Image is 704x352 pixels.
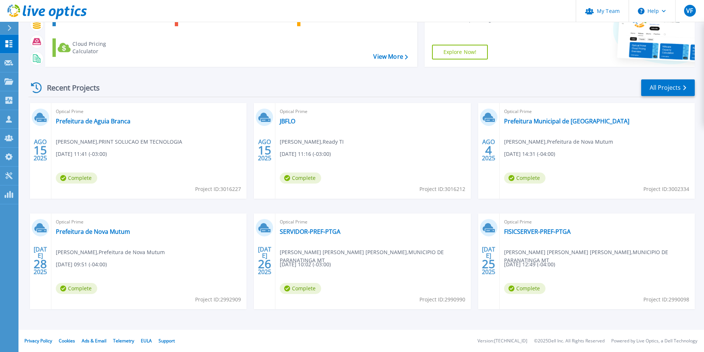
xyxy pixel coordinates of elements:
[485,147,492,153] span: 4
[419,295,465,304] span: Project ID: 2990990
[56,248,165,256] span: [PERSON_NAME] , Prefeitura de Nova Mutum
[686,8,693,14] span: VF
[482,247,496,274] div: [DATE] 2025
[432,45,488,59] a: Explore Now!
[52,38,135,57] a: Cloud Pricing Calculator
[82,338,106,344] a: Ads & Email
[33,137,47,164] div: AGO 2025
[643,295,689,304] span: Project ID: 2990098
[195,185,241,193] span: Project ID: 3016227
[56,260,107,269] span: [DATE] 09:51 (-04:00)
[34,147,47,153] span: 15
[56,218,242,226] span: Optical Prime
[643,185,689,193] span: Project ID: 3002334
[258,137,272,164] div: AGO 2025
[258,147,271,153] span: 15
[56,283,97,294] span: Complete
[280,138,344,146] span: [PERSON_NAME] , Ready TI
[113,338,134,344] a: Telemetry
[280,248,470,264] span: [PERSON_NAME] [PERSON_NAME] [PERSON_NAME] , MUNICIPIO DE PARANATINGA MT
[28,79,110,97] div: Recent Projects
[159,338,175,344] a: Support
[141,338,152,344] a: EULA
[280,218,466,226] span: Optical Prime
[72,40,132,55] div: Cloud Pricing Calculator
[280,283,321,294] span: Complete
[56,107,242,116] span: Optical Prime
[33,247,47,274] div: [DATE] 2025
[504,260,555,269] span: [DATE] 12:49 (-04:00)
[504,283,545,294] span: Complete
[504,117,629,125] a: Prefeitura Municipal de [GEOGRAPHIC_DATA]
[504,248,695,264] span: [PERSON_NAME] [PERSON_NAME] [PERSON_NAME] , MUNICIPIO DE PARANATINGA MT
[504,218,690,226] span: Optical Prime
[56,117,130,125] a: Prefeitura de Aguia Branca
[258,261,271,267] span: 26
[56,228,130,235] a: Prefeitura de Nova Mutum
[373,53,408,60] a: View More
[419,185,465,193] span: Project ID: 3016212
[504,150,555,158] span: [DATE] 14:31 (-04:00)
[195,295,241,304] span: Project ID: 2992909
[56,138,182,146] span: [PERSON_NAME] , PRINT SOLUCAO EM TECNOLOGIA
[641,79,695,96] a: All Projects
[280,260,331,269] span: [DATE] 10:02 (-03:00)
[504,107,690,116] span: Optical Prime
[280,107,466,116] span: Optical Prime
[59,338,75,344] a: Cookies
[504,228,571,235] a: FISICSERVER-PREF-PTGA
[280,228,340,235] a: SERVIDOR-PREF-PTGA
[280,172,321,184] span: Complete
[24,338,52,344] a: Privacy Policy
[56,172,97,184] span: Complete
[477,339,527,344] li: Version: [TECHNICAL_ID]
[482,261,495,267] span: 25
[611,339,697,344] li: Powered by Live Optics, a Dell Technology
[280,117,295,125] a: JBFLO
[504,138,613,146] span: [PERSON_NAME] , Prefeitura de Nova Mutum
[534,339,605,344] li: © 2025 Dell Inc. All Rights Reserved
[34,261,47,267] span: 28
[504,172,545,184] span: Complete
[258,247,272,274] div: [DATE] 2025
[280,150,331,158] span: [DATE] 11:16 (-03:00)
[56,150,107,158] span: [DATE] 11:41 (-03:00)
[482,137,496,164] div: AGO 2025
